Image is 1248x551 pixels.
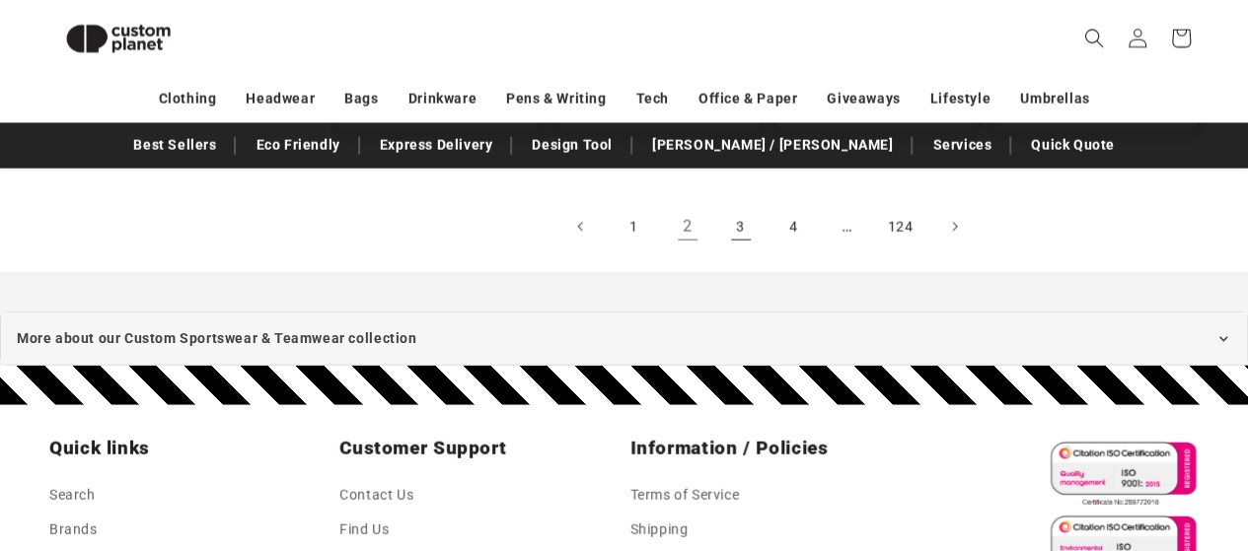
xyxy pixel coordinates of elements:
[719,205,763,248] a: Page 3
[408,82,477,116] a: Drinkware
[827,82,900,116] a: Giveaways
[246,82,315,116] a: Headwear
[879,205,922,248] a: Page 124
[930,82,991,116] a: Lifestyle
[1020,82,1089,116] a: Umbrellas
[49,483,96,513] a: Search
[246,128,349,163] a: Eco Friendly
[630,513,689,547] a: Shipping
[630,483,740,513] a: Terms of Service
[339,483,413,513] a: Contact Us
[559,205,603,248] a: Previous page
[339,437,618,460] h2: Customer Support
[698,82,797,116] a: Office & Paper
[922,128,1001,163] a: Services
[49,437,328,460] h2: Quick links
[613,205,656,248] a: Page 1
[635,82,668,116] a: Tech
[826,205,869,248] span: …
[918,338,1248,551] iframe: Chat Widget
[630,437,909,460] h2: Information / Policies
[49,513,98,547] a: Brands
[17,326,416,351] span: More about our Custom Sportswear & Teamwear collection
[159,82,217,116] a: Clothing
[123,128,226,163] a: Best Sellers
[370,128,503,163] a: Express Delivery
[522,128,623,163] a: Design Tool
[642,128,903,163] a: [PERSON_NAME] / [PERSON_NAME]
[772,205,816,248] a: Page 4
[339,513,389,547] a: Find Us
[506,82,606,116] a: Pens & Writing
[1021,128,1125,163] a: Quick Quote
[335,205,1199,248] nav: Pagination
[49,8,187,70] img: Custom Planet
[1072,17,1116,60] summary: Search
[666,205,709,248] a: Page 2
[344,82,378,116] a: Bags
[932,205,976,248] a: Next page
